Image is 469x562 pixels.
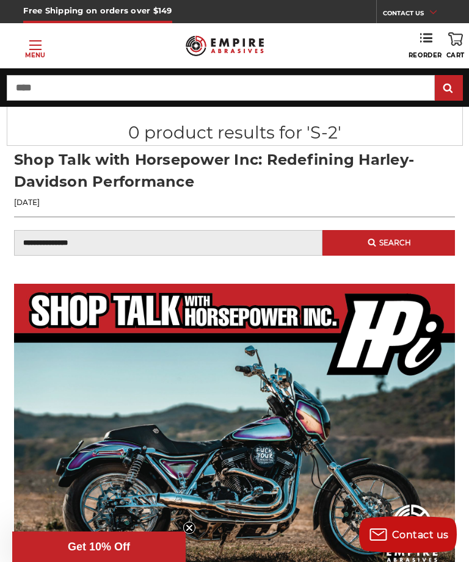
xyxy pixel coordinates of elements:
[7,120,462,145] p: 0 product results for 'S-2'
[68,541,130,553] span: Get 10% Off
[392,529,449,541] span: Contact us
[409,51,442,59] span: Reorder
[14,149,455,193] h1: Shop Talk with Horsepower Inc: Redefining Harley-Davidson Performance
[446,51,465,59] span: Cart
[14,197,455,208] p: [DATE]
[322,230,455,256] button: Search
[183,522,195,534] button: Close teaser
[29,45,42,46] span: Toggle menu
[379,239,411,247] span: Search
[383,6,446,23] a: CONTACT US
[437,76,461,101] input: Submit
[12,531,186,562] div: Get 10% OffClose teaser
[446,32,465,59] a: Cart
[186,31,264,61] img: Empire Abrasives
[25,51,45,60] p: Menu
[359,516,457,553] button: Contact us
[409,32,442,59] a: Reorder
